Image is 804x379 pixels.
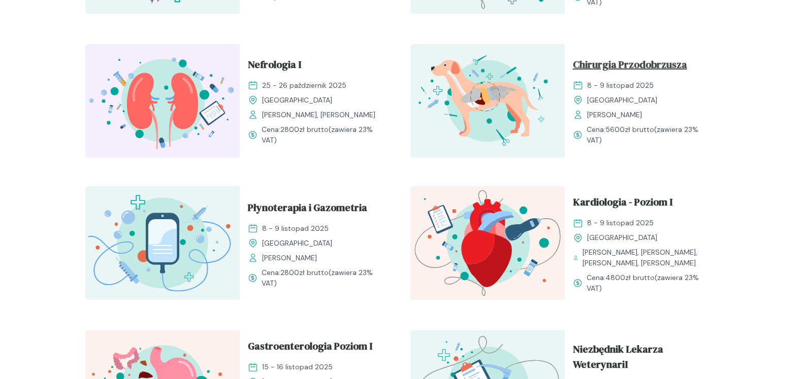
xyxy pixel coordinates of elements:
[605,125,654,134] span: 5600 zł brutto
[262,267,386,289] span: Cena: (zawiera 23% VAT)
[587,95,657,106] span: [GEOGRAPHIC_DATA]
[410,186,565,300] img: ZpbGfh5LeNNTxNm4_KardioI_T.svg
[248,338,386,358] a: Gastroenterologia Poziom I
[587,232,657,243] span: [GEOGRAPHIC_DATA]
[248,57,386,76] a: Nefrologia I
[85,44,240,158] img: ZpbSsR5LeNNTxNrh_Nefro_T.svg
[573,57,711,76] a: Chirurgia Przodobrzusza
[573,57,687,76] span: Chirurgia Przodobrzusza
[262,223,329,234] span: 8 - 9 listopad 2025
[587,110,642,120] span: [PERSON_NAME]
[248,338,372,358] span: Gastroenterologia Poziom I
[262,80,346,91] span: 25 - 26 październik 2025
[262,238,332,249] span: [GEOGRAPHIC_DATA]
[573,341,711,376] a: Niezbędnik Lekarza WeterynariI
[587,80,654,91] span: 8 - 9 listopad 2025
[262,362,333,372] span: 15 - 16 listopad 2025
[248,200,367,219] span: Płynoterapia i Gazometria
[280,268,329,277] span: 2800 zł brutto
[587,218,654,228] span: 8 - 9 listopad 2025
[587,272,711,294] span: Cena: (zawiera 23% VAT)
[280,125,329,134] span: 2800 zł brutto
[587,124,711,146] span: Cena: (zawiera 23% VAT)
[248,57,301,76] span: Nefrologia I
[573,194,672,214] span: Kardiologia - Poziom I
[262,124,386,146] span: Cena: (zawiera 23% VAT)
[262,253,317,263] span: [PERSON_NAME]
[248,200,386,219] a: Płynoterapia i Gazometria
[410,44,565,158] img: ZpbG-B5LeNNTxNnI_ChiruJB_T.svg
[262,110,375,120] span: [PERSON_NAME], [PERSON_NAME]
[573,194,711,214] a: Kardiologia - Poziom I
[85,186,240,300] img: Zpay8B5LeNNTxNg0_P%C5%82ynoterapia_T.svg
[605,273,655,282] span: 4800 zł brutto
[583,247,711,268] span: [PERSON_NAME], [PERSON_NAME], [PERSON_NAME], [PERSON_NAME]
[262,95,332,106] span: [GEOGRAPHIC_DATA]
